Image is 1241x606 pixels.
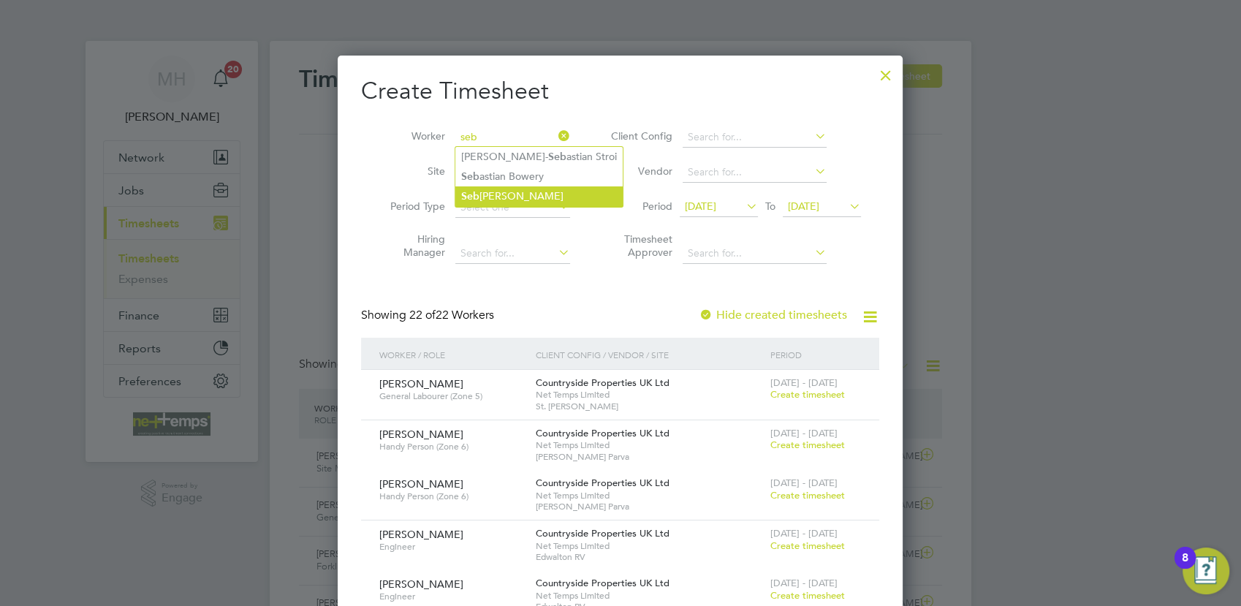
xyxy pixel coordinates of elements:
[536,590,763,602] span: Net Temps Limited
[536,527,669,539] span: Countryside Properties UK Ltd
[379,491,525,502] span: Handy Person (Zone 6)
[379,477,463,491] span: [PERSON_NAME]
[770,388,845,401] span: Create timesheet
[461,190,479,202] b: Seb
[455,127,570,148] input: Search for...
[379,441,525,452] span: Handy Person (Zone 6)
[536,551,763,563] span: Edwalton RV
[455,197,570,218] input: Select one
[536,577,669,589] span: Countryside Properties UK Ltd
[379,591,525,602] span: Engineer
[361,308,497,323] div: Showing
[683,243,827,264] input: Search for...
[455,147,623,167] li: [PERSON_NAME]- astian Stroi
[767,338,865,371] div: Period
[536,490,763,501] span: Net Temps Limited
[770,439,845,451] span: Create timesheet
[699,308,847,322] label: Hide created timesheets
[532,338,767,371] div: Client Config / Vendor / Site
[379,390,525,402] span: General Labourer (Zone 5)
[455,186,623,206] li: [PERSON_NAME]
[770,376,838,389] span: [DATE] - [DATE]
[536,477,669,489] span: Countryside Properties UK Ltd
[770,477,838,489] span: [DATE] - [DATE]
[379,164,445,178] label: Site
[379,129,445,143] label: Worker
[536,439,763,451] span: Net Temps Limited
[379,541,525,553] span: Engineer
[1182,558,1188,577] div: 8
[379,528,463,541] span: [PERSON_NAME]
[607,129,672,143] label: Client Config
[536,427,669,439] span: Countryside Properties UK Ltd
[376,338,532,371] div: Worker / Role
[379,377,463,390] span: [PERSON_NAME]
[536,401,763,412] span: St. [PERSON_NAME]
[770,427,838,439] span: [DATE] - [DATE]
[548,151,566,163] b: Seb
[379,200,445,213] label: Period Type
[409,308,494,322] span: 22 Workers
[455,167,623,186] li: astian Bowery
[361,76,879,107] h2: Create Timesheet
[536,389,763,401] span: Net Temps Limited
[770,489,845,501] span: Create timesheet
[770,589,845,602] span: Create timesheet
[607,232,672,259] label: Timesheet Approver
[536,501,763,512] span: [PERSON_NAME] Parva
[379,428,463,441] span: [PERSON_NAME]
[461,170,479,183] b: Seb
[607,164,672,178] label: Vendor
[536,376,669,389] span: Countryside Properties UK Ltd
[770,539,845,552] span: Create timesheet
[761,197,780,216] span: To
[607,200,672,213] label: Period
[788,200,819,213] span: [DATE]
[770,577,838,589] span: [DATE] - [DATE]
[685,200,716,213] span: [DATE]
[683,127,827,148] input: Search for...
[536,451,763,463] span: [PERSON_NAME] Parva
[683,162,827,183] input: Search for...
[536,540,763,552] span: Net Temps Limited
[379,577,463,591] span: [PERSON_NAME]
[455,243,570,264] input: Search for...
[1183,548,1229,594] button: Open Resource Center, 8 new notifications
[770,527,838,539] span: [DATE] - [DATE]
[379,232,445,259] label: Hiring Manager
[409,308,436,322] span: 22 of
